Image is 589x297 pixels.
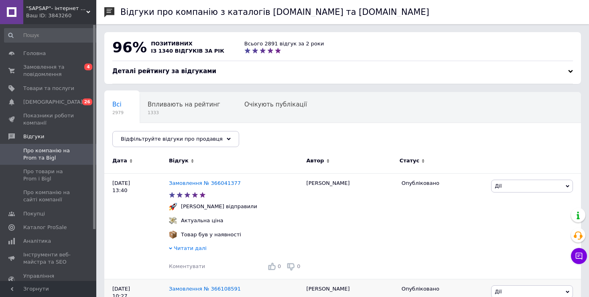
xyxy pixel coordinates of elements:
span: 26 [82,98,92,105]
img: :rocket: [169,203,177,211]
div: Читати далі [169,245,303,254]
span: [DEMOGRAPHIC_DATA] [23,98,83,106]
span: Управління сайтом [23,272,74,287]
span: Статус [400,157,420,164]
span: "SAPSAP"- інтернет магазин [26,5,86,12]
div: Деталі рейтингу за відгуками [112,67,573,76]
span: 4 [84,63,92,70]
span: Аналітика [23,238,51,245]
span: Опубліковані без комен... [112,131,194,139]
div: Опубліковано [402,285,485,293]
div: Всього 2891 відгук за 2 роки [244,40,324,47]
span: 0 [297,263,300,269]
div: [PERSON_NAME] відправили [179,203,259,210]
span: Автор [307,157,324,164]
span: Покупці [23,210,45,217]
span: 96% [112,39,147,55]
span: Всі [112,101,122,108]
span: 2979 [112,110,124,116]
span: Товари та послуги [23,85,74,92]
span: Коментувати [169,263,205,269]
button: Чат з покупцем [571,248,587,264]
span: Відфільтруйте відгуки про продавця [121,136,223,142]
span: Відгуки [23,133,44,140]
div: Актуальна ціна [179,217,225,224]
span: 0 [278,263,281,269]
span: Читати далі [174,245,207,251]
span: Показники роботи компанії [23,112,74,127]
div: Опубліковано [402,180,485,187]
div: Товар був у наявності [179,231,243,238]
div: Коментувати [169,263,205,270]
div: [DATE] 13:40 [104,173,169,279]
span: позитивних [151,41,193,47]
span: Про компанію на сайті компанії [23,189,74,203]
span: Дата [112,157,127,164]
input: Пошук [4,28,99,43]
span: Головна [23,50,46,57]
span: Дії [495,183,502,189]
span: Про компанію на Prom та Bigl [23,147,74,162]
span: Дії [495,289,502,295]
span: Очікують публікації [244,101,307,108]
span: Впливають на рейтинг [148,101,220,108]
span: Інструменти веб-майстра та SEO [23,251,74,266]
a: Замовлення № 366108591 [169,286,241,292]
span: із 1340 відгуків за рік [151,48,224,54]
span: Про товари на Prom і Bigl [23,168,74,182]
img: :money_with_wings: [169,217,177,225]
div: Ваш ID: 3843260 [26,12,96,19]
div: [PERSON_NAME] [303,173,398,279]
div: Опубліковані без коментаря [104,123,210,154]
span: Деталі рейтингу за відгуками [112,68,216,75]
a: Замовлення № 366041377 [169,180,241,186]
img: :package: [169,231,177,239]
span: Замовлення та повідомлення [23,63,74,78]
h1: Відгуки про компанію з каталогів [DOMAIN_NAME] та [DOMAIN_NAME] [120,7,429,17]
span: Відгук [169,157,189,164]
span: Каталог ProSale [23,224,67,231]
span: 1333 [148,110,220,116]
